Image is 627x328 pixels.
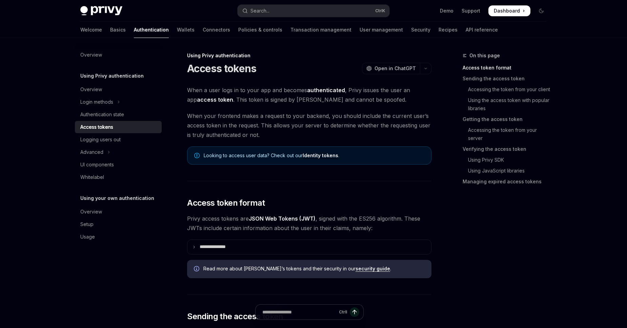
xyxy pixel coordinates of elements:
[134,22,169,38] a: Authentication
[80,233,95,241] div: Usage
[75,96,162,108] button: Toggle Login methods section
[75,108,162,121] a: Authentication state
[80,161,114,169] div: UI components
[440,7,453,14] a: Demo
[197,96,233,103] strong: access token
[494,7,520,14] span: Dashboard
[463,125,552,144] a: Accessing the token from your server
[238,5,389,17] button: Open search
[375,8,385,14] span: Ctrl K
[307,87,345,94] strong: authenticated
[290,22,351,38] a: Transaction management
[466,22,498,38] a: API reference
[250,7,269,15] div: Search...
[80,208,102,216] div: Overview
[203,265,425,272] span: Read more about [PERSON_NAME]’s tokens and their security in our .
[411,22,430,38] a: Security
[462,7,480,14] a: Support
[80,98,113,106] div: Login methods
[80,72,144,80] h5: Using Privy authentication
[75,49,162,61] a: Overview
[75,121,162,133] a: Access tokens
[356,266,390,272] a: security guide
[463,165,552,176] a: Using JavaScript libraries
[75,206,162,218] a: Overview
[204,152,424,159] span: Looking to access user data? Check out our .
[238,22,282,38] a: Policies & controls
[80,51,102,59] div: Overview
[469,52,500,60] span: On this page
[80,194,154,202] h5: Using your own authentication
[80,22,102,38] a: Welcome
[80,173,104,181] div: Whitelabel
[463,176,552,187] a: Managing expired access tokens
[463,144,552,155] a: Verifying the access token
[187,52,431,59] div: Using Privy authentication
[80,136,121,144] div: Logging users out
[262,305,336,320] input: Ask a question...
[463,73,552,84] a: Sending the access token
[187,62,256,75] h1: Access tokens
[187,111,431,140] span: When your frontend makes a request to your backend, you should include the current user’s access ...
[439,22,458,38] a: Recipes
[194,153,200,158] svg: Note
[75,83,162,96] a: Overview
[75,159,162,171] a: UI components
[80,220,94,228] div: Setup
[187,198,265,208] span: Access token format
[110,22,126,38] a: Basics
[75,231,162,243] a: Usage
[187,85,431,104] span: When a user logs in to your app and becomes , Privy issues the user an app . This token is signed...
[249,215,316,222] a: JSON Web Tokens (JWT)
[177,22,195,38] a: Wallets
[350,307,359,317] button: Send message
[463,62,552,73] a: Access token format
[488,5,530,16] a: Dashboard
[194,266,201,273] svg: Info
[75,146,162,158] button: Toggle Advanced section
[75,218,162,230] a: Setup
[80,123,113,131] div: Access tokens
[536,5,547,16] button: Toggle dark mode
[463,114,552,125] a: Getting the access token
[463,155,552,165] a: Using Privy SDK
[375,65,416,72] span: Open in ChatGPT
[303,152,338,159] a: Identity tokens
[463,84,552,95] a: Accessing the token from your client
[80,6,122,16] img: dark logo
[80,148,103,156] div: Advanced
[360,22,403,38] a: User management
[187,214,431,233] span: Privy access tokens are , signed with the ES256 algorithm. These JWTs include certain information...
[80,110,124,119] div: Authentication state
[203,22,230,38] a: Connectors
[75,171,162,183] a: Whitelabel
[463,95,552,114] a: Using the access token with popular libraries
[75,134,162,146] a: Logging users out
[80,85,102,94] div: Overview
[362,63,420,74] button: Open in ChatGPT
